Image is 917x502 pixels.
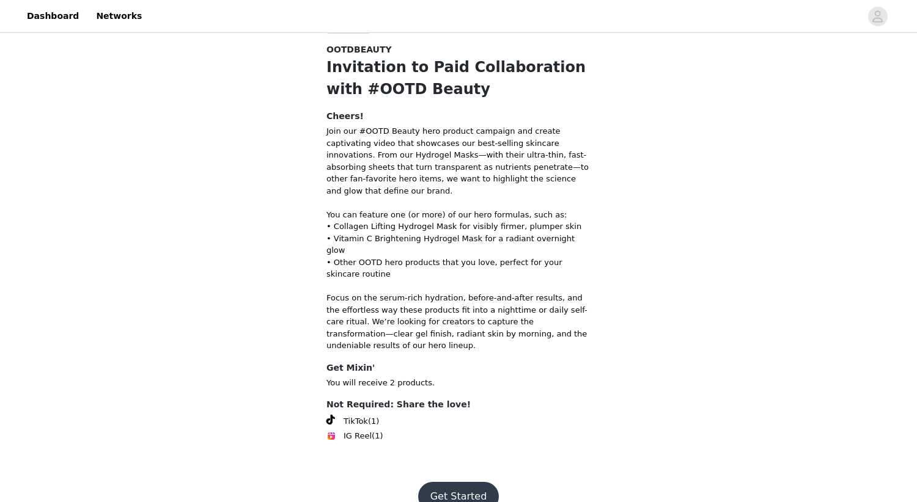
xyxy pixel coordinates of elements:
[89,2,149,30] a: Networks
[20,2,86,30] a: Dashboard
[372,430,383,442] span: (1)
[368,415,379,427] span: (1)
[326,125,591,352] p: Join our #OOTD Beauty hero product campaign and create captivating video that showcases our best-...
[326,377,591,389] p: You will receive 2 products.
[344,430,372,442] span: IG Reel
[326,56,591,100] h1: Invitation to Paid Collaboration with #OOTD Beauty
[326,43,392,56] span: OOTDBEAUTY
[326,110,591,123] h4: Cheers!
[326,431,336,441] img: Instagram Reels Icon
[326,362,591,374] h4: Get Mixin'
[872,7,883,26] div: avatar
[344,415,368,427] span: TikTok
[326,398,591,411] h4: Not Required: Share the love!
